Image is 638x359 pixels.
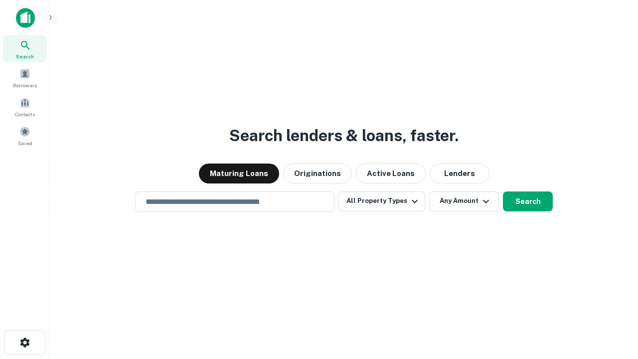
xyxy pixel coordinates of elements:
[588,279,638,327] iframe: Chat Widget
[429,191,499,211] button: Any Amount
[338,191,425,211] button: All Property Types
[15,110,35,118] span: Contacts
[13,81,37,89] span: Borrowers
[3,93,47,120] a: Contacts
[18,139,32,147] span: Saved
[3,122,47,149] a: Saved
[3,64,47,91] a: Borrowers
[199,164,279,183] button: Maturing Loans
[503,191,553,211] button: Search
[283,164,352,183] button: Originations
[430,164,489,183] button: Lenders
[3,35,47,62] a: Search
[229,124,459,148] h3: Search lenders & loans, faster.
[356,164,426,183] button: Active Loans
[16,8,35,28] img: capitalize-icon.png
[16,52,34,60] span: Search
